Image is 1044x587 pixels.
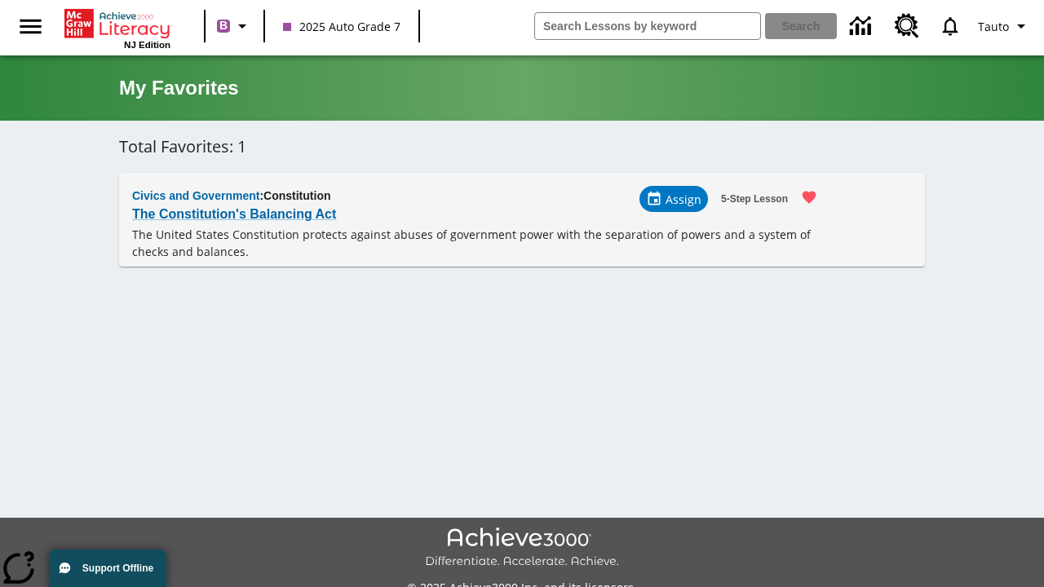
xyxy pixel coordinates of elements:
[259,189,330,202] span: : Constitution
[885,4,929,48] a: Resource Center, Will open in new tab
[535,13,760,39] input: search field
[971,11,1037,41] button: Profile/Settings
[132,226,827,260] p: The United States Constitution protects against abuses of government power with the separation of...
[132,203,336,226] a: The Constitution's Balancing Act
[119,75,239,101] h5: My Favorites
[82,563,153,574] span: Support Offline
[791,179,827,215] button: Remove from Favorites
[64,6,170,50] div: Home
[840,4,885,49] a: Data Center
[929,5,971,47] a: Notifications
[119,134,925,160] h6: Total Favorites: 1
[210,11,259,41] button: Boost Class color is purple. Change class color
[666,191,701,208] span: Assign
[49,549,166,587] button: Support Offline
[639,186,708,212] div: Assign Choose Dates
[425,527,619,569] img: Achieve3000 Differentiate Accelerate Achieve
[64,7,170,40] a: Home
[714,186,794,213] button: 5-Step Lesson
[978,18,1009,35] span: Tauto
[124,40,170,50] span: NJ Edition
[132,189,259,202] span: Civics and Government
[283,18,400,35] span: 2025 Auto Grade 7
[721,191,788,208] span: 5-Step Lesson
[7,2,55,51] button: Open side menu
[219,15,228,36] span: B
